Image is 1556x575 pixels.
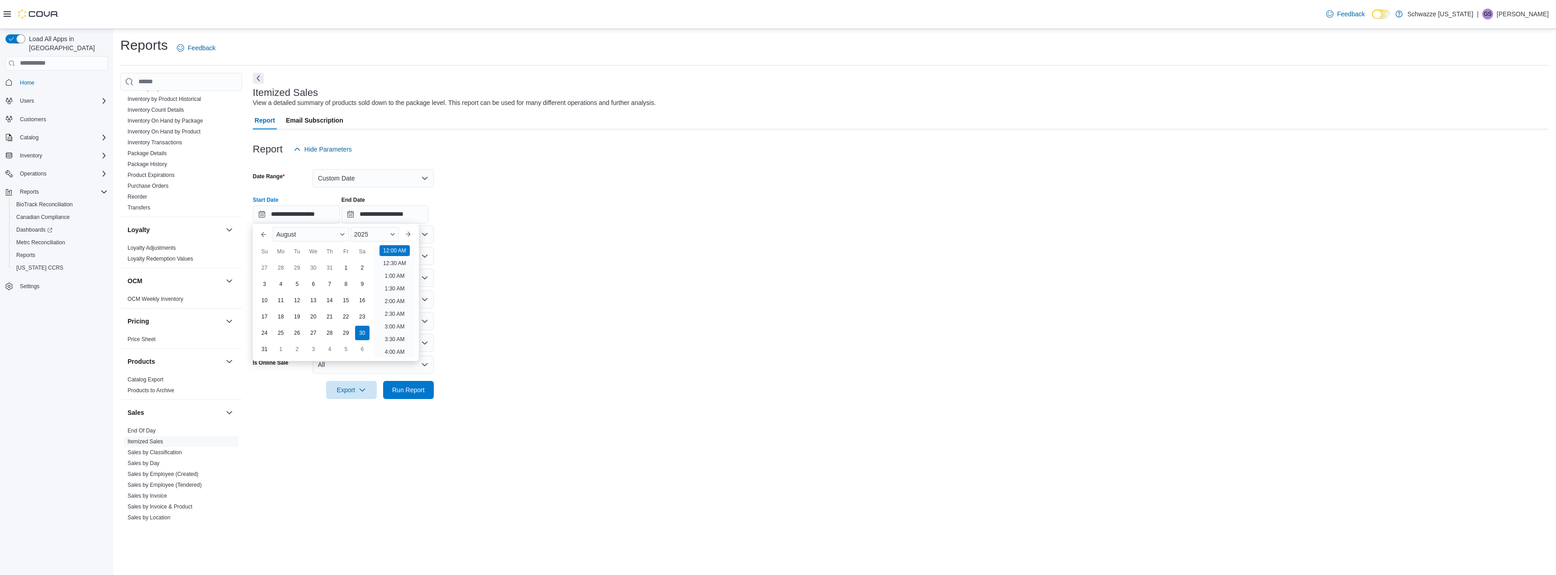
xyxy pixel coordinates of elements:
[276,231,296,238] span: August
[128,503,192,510] span: Sales by Invoice & Product
[128,183,169,189] a: Purchase Orders
[339,342,353,356] div: day-5
[9,249,111,261] button: Reports
[128,106,184,114] span: Inventory Count Details
[286,111,343,129] span: Email Subscription
[120,334,242,348] div: Pricing
[274,261,288,275] div: day-28
[13,212,73,223] a: Canadian Compliance
[355,293,370,308] div: day-16
[120,374,242,399] div: Products
[13,224,56,235] a: Dashboards
[173,39,219,57] a: Feedback
[381,271,408,281] li: 1:00 AM
[16,186,43,197] button: Reports
[2,280,111,293] button: Settings
[128,96,201,102] a: Inventory by Product Historical
[380,258,410,269] li: 12:30 AM
[16,77,38,88] a: Home
[128,492,167,499] span: Sales by Invoice
[381,283,408,294] li: 1:30 AM
[253,205,340,223] input: Press the down key to enter a popover containing a calendar. Press the escape key to close the po...
[290,309,304,324] div: day-19
[313,356,434,374] button: All
[274,326,288,340] div: day-25
[16,168,108,179] span: Operations
[274,277,288,291] div: day-4
[128,276,222,285] button: OCM
[253,144,283,155] h3: Report
[1372,10,1391,19] input: Dark Mode
[381,309,408,319] li: 2:30 AM
[2,131,111,144] button: Catalog
[290,140,356,158] button: Hide Parameters
[128,150,167,157] a: Package Details
[128,449,182,456] a: Sales by Classification
[128,514,171,521] a: Sales by Location
[13,250,39,261] a: Reports
[16,264,63,271] span: [US_STATE] CCRS
[128,376,163,383] span: Catalog Export
[5,72,108,317] nav: Complex example
[257,326,272,340] div: day-24
[128,357,222,366] button: Products
[274,244,288,259] div: Mo
[392,385,425,394] span: Run Report
[253,98,656,108] div: View a detailed summary of products sold down to the package level. This report can be used for m...
[224,356,235,367] button: Products
[274,309,288,324] div: day-18
[374,245,415,357] ul: Time
[274,342,288,356] div: day-1
[290,326,304,340] div: day-26
[128,449,182,456] span: Sales by Classification
[128,182,169,190] span: Purchase Orders
[188,43,215,52] span: Feedback
[306,277,321,291] div: day-6
[16,150,108,161] span: Inventory
[306,326,321,340] div: day-27
[273,227,349,242] div: Button. Open the month selector. August is currently selected.
[257,293,272,308] div: day-10
[128,387,174,394] span: Products to Archive
[120,294,242,308] div: OCM
[13,199,76,210] a: BioTrack Reconciliation
[9,198,111,211] button: BioTrack Reconciliation
[421,231,428,238] button: Open list of options
[128,225,222,234] button: Loyalty
[256,227,271,242] button: Previous Month
[323,244,337,259] div: Th
[323,342,337,356] div: day-4
[128,161,167,167] a: Package History
[224,316,235,327] button: Pricing
[16,186,108,197] span: Reports
[16,114,50,125] a: Customers
[13,237,69,248] a: Metrc Reconciliation
[257,261,272,275] div: day-27
[16,95,38,106] button: Users
[128,107,184,113] a: Inventory Count Details
[253,87,318,98] h3: Itemized Sales
[16,168,50,179] button: Operations
[274,293,288,308] div: day-11
[339,261,353,275] div: day-1
[16,239,65,246] span: Metrc Reconciliation
[1407,9,1473,19] p: Schwazze [US_STATE]
[128,204,150,211] span: Transfers
[253,73,264,84] button: Next
[128,427,156,434] span: End Of Day
[128,161,167,168] span: Package History
[20,116,46,123] span: Customers
[128,296,183,302] a: OCM Weekly Inventory
[128,438,163,445] a: Itemized Sales
[128,481,202,489] span: Sales by Employee (Tendered)
[128,470,199,478] span: Sales by Employee (Created)
[13,250,108,261] span: Reports
[342,196,365,204] label: End Date
[20,79,34,86] span: Home
[128,336,156,343] span: Price Sheet
[128,408,222,417] button: Sales
[290,293,304,308] div: day-12
[128,471,199,477] a: Sales by Employee (Created)
[20,97,34,105] span: Users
